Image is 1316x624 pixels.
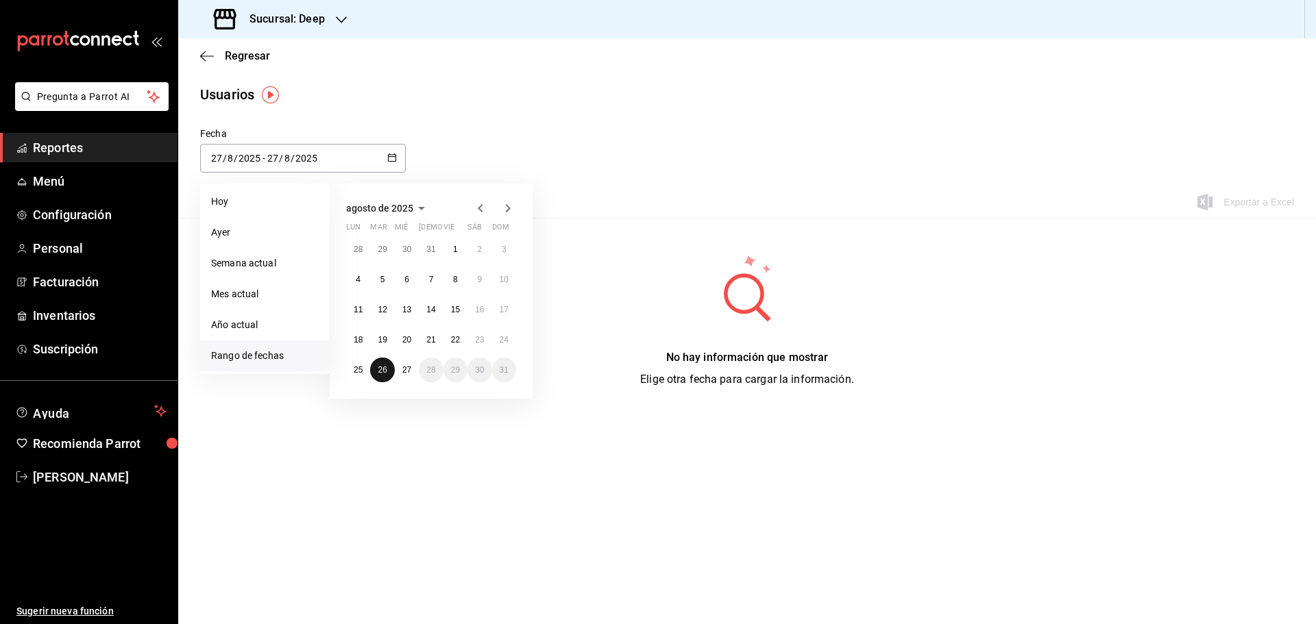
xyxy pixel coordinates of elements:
[477,245,482,254] abbr: 2 de agosto de 2025
[443,327,467,352] button: 22 de agosto de 2025
[640,373,854,386] span: Elige otra fecha para cargar la información.
[419,327,443,352] button: 21 de agosto de 2025
[151,36,162,47] button: open_drawer_menu
[33,172,167,190] span: Menú
[395,297,419,322] button: 13 de agosto de 2025
[33,434,167,453] span: Recomienda Parrot
[200,310,330,340] li: Año actual
[500,335,509,345] abbr: 24 de agosto de 2025
[426,335,435,345] abbr: 21 de agosto de 2025
[492,267,516,292] button: 10 de agosto de 2025
[263,153,265,164] span: -
[346,327,370,352] button: 18 de agosto de 2025
[419,358,443,382] button: 28 de agosto de 2025
[234,153,238,164] span: /
[467,297,491,322] button: 16 de agosto de 2025
[426,245,435,254] abbr: 31 de julio de 2025
[395,358,419,382] button: 27 de agosto de 2025
[200,340,330,371] li: Rango de fechas
[33,468,167,486] span: [PERSON_NAME]
[402,365,411,375] abbr: 27 de agosto de 2025
[640,349,854,366] div: No hay información que mostrar
[402,305,411,314] abbr: 13 de agosto de 2025
[284,153,291,164] input: Month
[419,297,443,322] button: 14 de agosto de 2025
[426,365,435,375] abbr: 28 de agosto de 2025
[238,153,261,164] input: Year
[404,275,409,284] abbr: 6 de agosto de 2025
[370,358,394,382] button: 26 de agosto de 2025
[500,275,509,284] abbr: 10 de agosto de 2025
[426,305,435,314] abbr: 14 de agosto de 2025
[443,358,467,382] button: 29 de agosto de 2025
[354,365,363,375] abbr: 25 de agosto de 2025
[467,237,491,262] button: 2 de agosto de 2025
[370,223,387,237] abbr: martes
[200,84,254,105] div: Usuarios
[370,267,394,292] button: 5 de agosto de 2025
[402,335,411,345] abbr: 20 de agosto de 2025
[467,223,482,237] abbr: sábado
[395,237,419,262] button: 30 de julio de 2025
[10,99,169,114] a: Pregunta a Parrot AI
[500,365,509,375] abbr: 31 de agosto de 2025
[380,275,385,284] abbr: 5 de agosto de 2025
[492,297,516,322] button: 17 de agosto de 2025
[16,604,167,619] span: Sugerir nueva función
[225,49,270,62] span: Regresar
[346,203,413,214] span: agosto de 2025
[451,335,460,345] abbr: 22 de agosto de 2025
[492,223,509,237] abbr: domingo
[346,297,370,322] button: 11 de agosto de 2025
[210,153,223,164] input: Day
[370,237,394,262] button: 29 de julio de 2025
[33,403,149,419] span: Ayuda
[200,217,330,248] li: Ayer
[33,340,167,358] span: Suscripción
[492,237,516,262] button: 3 de agosto de 2025
[33,306,167,325] span: Inventarios
[227,153,234,164] input: Month
[378,305,387,314] abbr: 12 de agosto de 2025
[354,305,363,314] abbr: 11 de agosto de 2025
[15,82,169,111] button: Pregunta a Parrot AI
[443,267,467,292] button: 8 de agosto de 2025
[419,237,443,262] button: 31 de julio de 2025
[279,153,283,164] span: /
[395,327,419,352] button: 20 de agosto de 2025
[402,245,411,254] abbr: 30 de julio de 2025
[346,223,361,237] abbr: lunes
[200,186,330,217] li: Hoy
[443,237,467,262] button: 1 de agosto de 2025
[467,358,491,382] button: 30 de agosto de 2025
[378,335,387,345] abbr: 19 de agosto de 2025
[223,153,227,164] span: /
[354,335,363,345] abbr: 18 de agosto de 2025
[262,86,279,103] img: Tooltip marker
[492,327,516,352] button: 24 de agosto de 2025
[475,305,484,314] abbr: 16 de agosto de 2025
[291,153,295,164] span: /
[443,297,467,322] button: 15 de agosto de 2025
[429,275,434,284] abbr: 7 de agosto de 2025
[295,153,318,164] input: Year
[451,365,460,375] abbr: 29 de agosto de 2025
[346,200,430,216] button: agosto de 2025
[370,327,394,352] button: 19 de agosto de 2025
[37,90,147,104] span: Pregunta a Parrot AI
[419,223,500,237] abbr: jueves
[451,305,460,314] abbr: 15 de agosto de 2025
[356,275,361,284] abbr: 4 de agosto de 2025
[419,267,443,292] button: 7 de agosto de 2025
[477,275,482,284] abbr: 9 de agosto de 2025
[453,275,458,284] abbr: 8 de agosto de 2025
[467,327,491,352] button: 23 de agosto de 2025
[33,239,167,258] span: Personal
[200,49,270,62] button: Regresar
[33,273,167,291] span: Facturación
[475,365,484,375] abbr: 30 de agosto de 2025
[370,297,394,322] button: 12 de agosto de 2025
[492,358,516,382] button: 31 de agosto de 2025
[502,245,507,254] abbr: 3 de agosto de 2025
[346,237,370,262] button: 28 de julio de 2025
